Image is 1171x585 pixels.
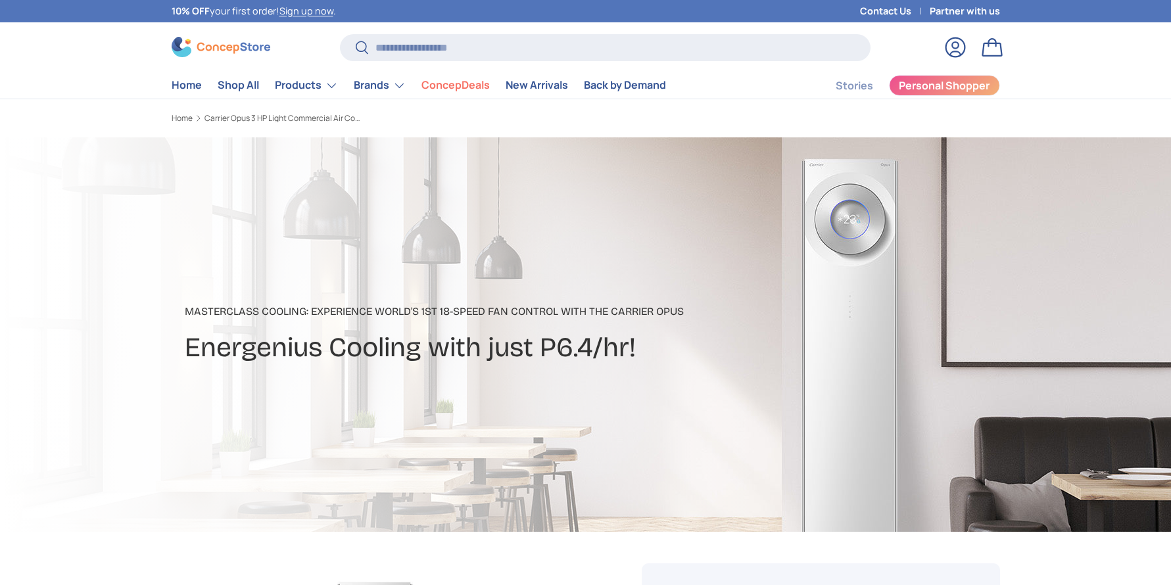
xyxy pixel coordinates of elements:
[421,72,490,98] a: ConcepDeals
[275,72,338,99] a: Products
[172,72,666,99] nav: Primary
[185,330,684,365] h2: Energenius Cooling with just P6.4/hr!
[804,72,1000,99] nav: Secondary
[279,5,333,17] a: Sign up now
[836,73,873,99] a: Stories
[172,4,336,18] p: your first order! .
[889,75,1000,96] a: Personal Shopper
[204,114,362,122] a: Carrier Opus 3 HP Light Commercial Air Conditioner
[860,4,930,18] a: Contact Us
[172,72,202,98] a: Home
[354,72,406,99] a: Brands
[346,72,414,99] summary: Brands
[172,5,210,17] strong: 10% OFF
[899,80,990,91] span: Personal Shopper
[172,114,193,122] a: Home
[506,72,568,98] a: New Arrivals
[172,37,270,57] img: ConcepStore
[267,72,346,99] summary: Products
[584,72,666,98] a: Back by Demand
[185,304,684,319] p: Masterclass Cooling: Experience World's 1st 18-speed fan control with the Carrier Opus​
[172,112,611,124] nav: Breadcrumbs
[218,72,259,98] a: Shop All
[930,4,1000,18] a: Partner with us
